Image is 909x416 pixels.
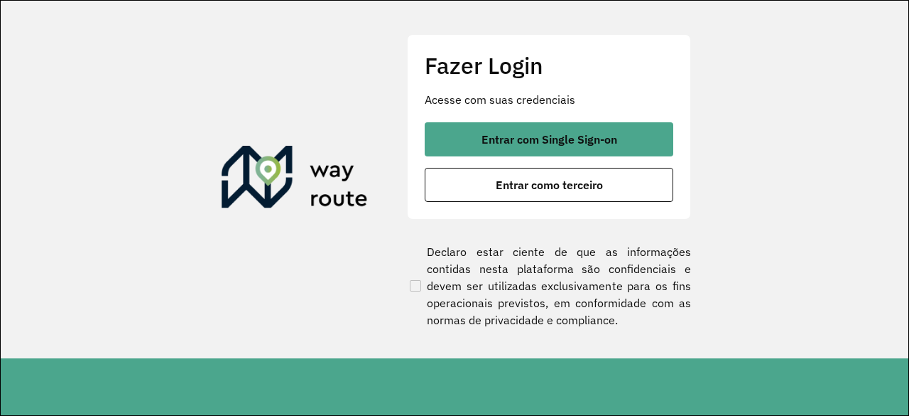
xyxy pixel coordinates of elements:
[496,179,603,191] span: Entrar como terceiro
[425,122,673,156] button: button
[425,168,673,202] button: button
[425,52,673,79] h2: Fazer Login
[481,134,617,145] span: Entrar com Single Sign-on
[222,146,368,214] img: Roteirizador AmbevTech
[425,91,673,108] p: Acesse com suas credenciais
[407,243,691,329] label: Declaro estar ciente de que as informações contidas nesta plataforma são confidenciais e devem se...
